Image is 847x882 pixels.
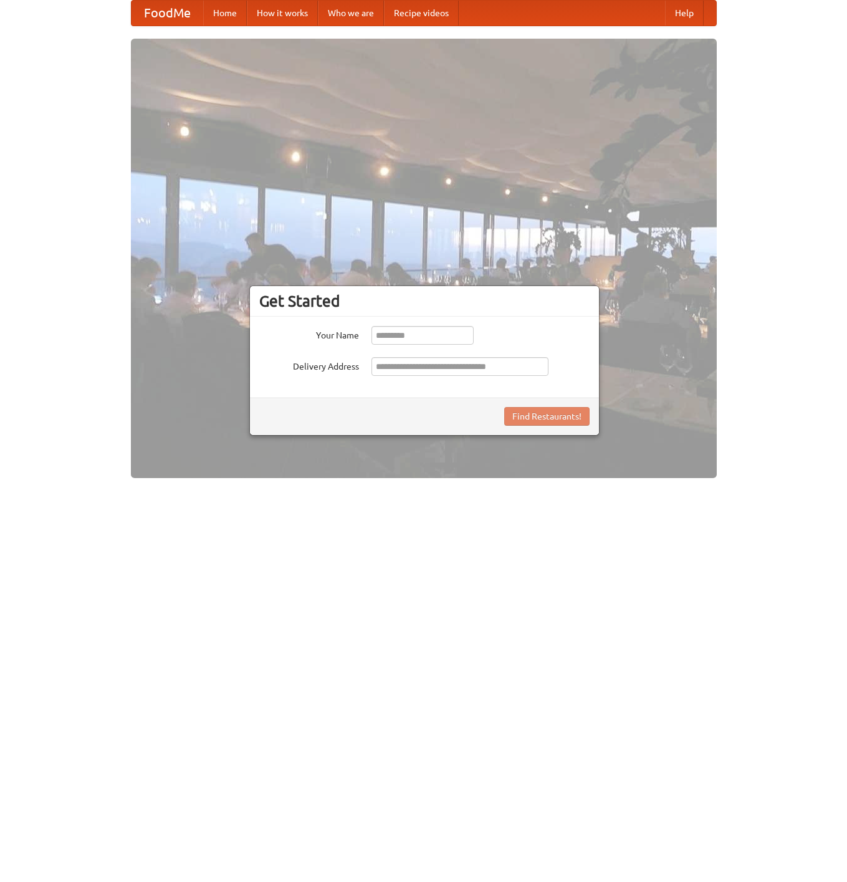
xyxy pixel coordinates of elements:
[259,292,590,310] h3: Get Started
[247,1,318,26] a: How it works
[132,1,203,26] a: FoodMe
[203,1,247,26] a: Home
[318,1,384,26] a: Who we are
[504,407,590,426] button: Find Restaurants!
[259,357,359,373] label: Delivery Address
[384,1,459,26] a: Recipe videos
[259,326,359,342] label: Your Name
[665,1,704,26] a: Help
